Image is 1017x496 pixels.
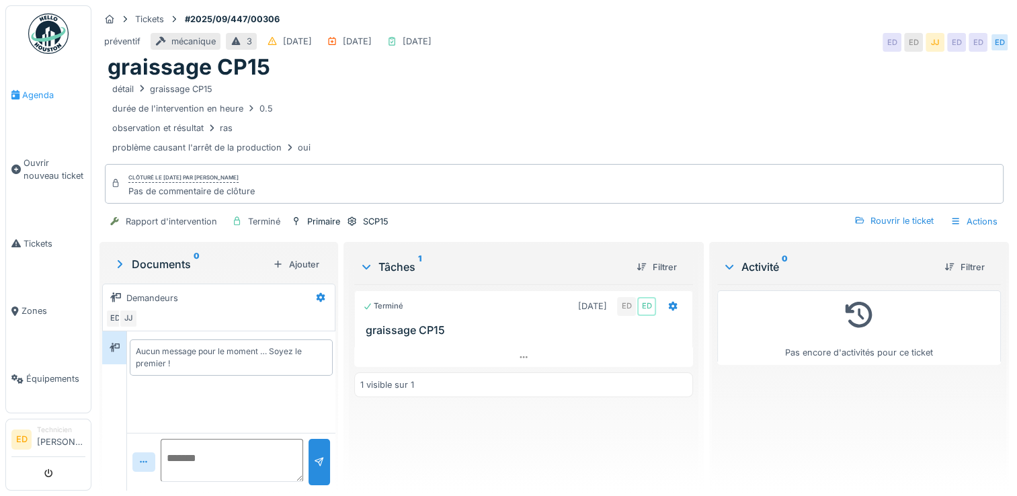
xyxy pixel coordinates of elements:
[363,215,389,228] div: SCP15
[6,345,91,413] a: Équipements
[6,210,91,278] a: Tickets
[171,35,216,48] div: mécanique
[904,33,923,52] div: ED
[283,35,312,48] div: [DATE]
[723,259,934,275] div: Activité
[926,33,944,52] div: JJ
[343,35,372,48] div: [DATE]
[136,345,327,370] div: Aucun message pour le moment … Soyez le premier !
[268,255,325,274] div: Ajouter
[112,83,212,95] div: détail graissage CP15
[179,13,285,26] strong: #2025/09/447/00306
[363,300,403,312] div: Terminé
[24,237,85,250] span: Tickets
[22,89,85,101] span: Agenda
[112,141,311,154] div: problème causant l'arrêt de la production oui
[128,185,255,198] div: Pas de commentaire de clôture
[403,35,432,48] div: [DATE]
[6,61,91,129] a: Agenda
[782,259,788,275] sup: 0
[617,297,636,316] div: ED
[22,304,85,317] span: Zones
[37,425,85,454] li: [PERSON_NAME]
[11,429,32,450] li: ED
[28,13,69,54] img: Badge_color-CXgf-gQk.svg
[366,324,687,337] h3: graissage CP15
[26,372,85,385] span: Équipements
[108,54,270,80] h1: graissage CP15
[106,309,124,328] div: ED
[126,215,217,228] div: Rapport d'intervention
[194,256,200,272] sup: 0
[6,129,91,210] a: Ouvrir nouveau ticket
[37,425,85,435] div: Technicien
[944,212,1004,231] div: Actions
[247,35,252,48] div: 3
[24,157,85,182] span: Ouvrir nouveau ticket
[248,215,280,228] div: Terminé
[112,122,233,134] div: observation et résultat ras
[126,292,178,304] div: Demandeurs
[939,258,990,276] div: Filtrer
[360,378,414,391] div: 1 visible sur 1
[104,35,140,48] div: préventif
[947,33,966,52] div: ED
[119,309,138,328] div: JJ
[360,259,626,275] div: Tâches
[307,215,340,228] div: Primaire
[6,278,91,345] a: Zones
[883,33,901,52] div: ED
[637,297,656,316] div: ED
[112,102,273,115] div: durée de l'intervention en heure 0.5
[128,173,239,183] div: Clôturé le [DATE] par [PERSON_NAME]
[135,13,164,26] div: Tickets
[726,296,992,359] div: Pas encore d'activités pour ce ticket
[969,33,987,52] div: ED
[418,259,421,275] sup: 1
[11,425,85,457] a: ED Technicien[PERSON_NAME]
[578,300,607,313] div: [DATE]
[849,212,939,230] div: Rouvrir le ticket
[990,33,1009,52] div: ED
[113,256,268,272] div: Documents
[631,258,682,276] div: Filtrer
